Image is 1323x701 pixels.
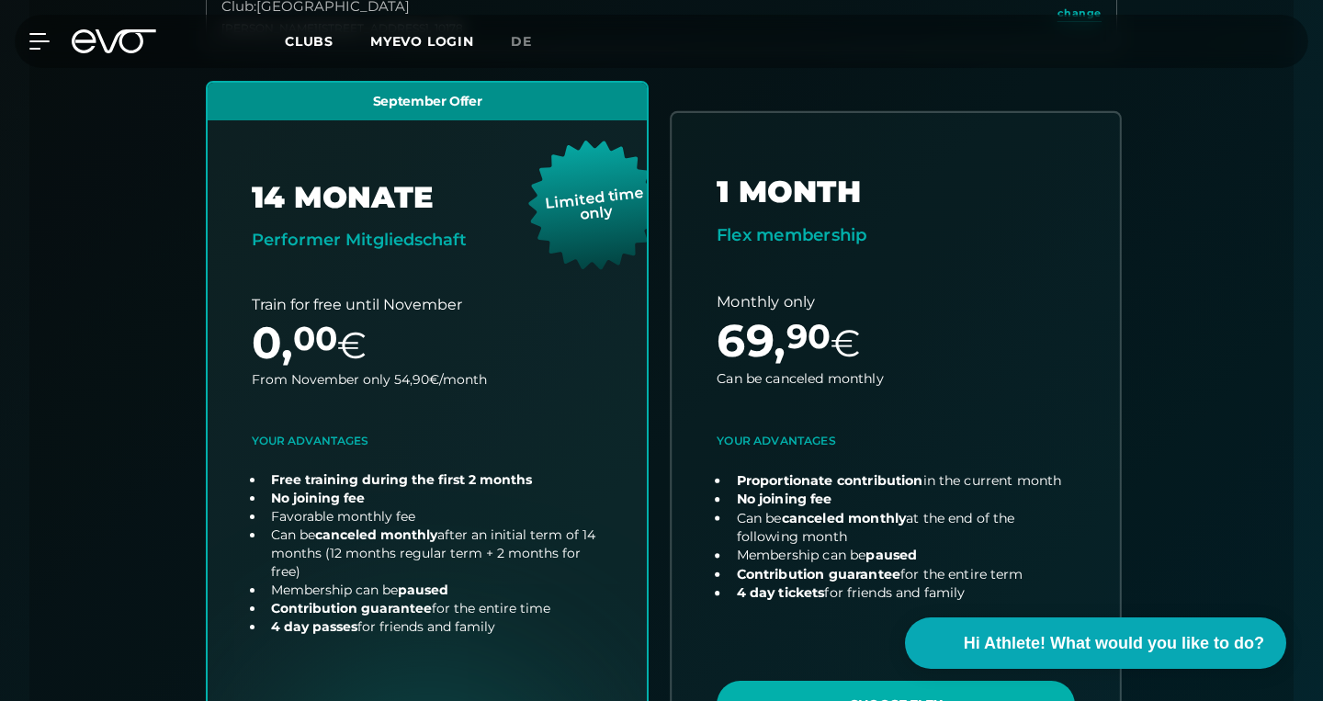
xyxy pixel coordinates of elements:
[905,617,1286,669] button: Hi Athlete! What would you like to do?
[285,33,334,50] span: Clubs
[285,32,370,50] a: Clubs
[964,631,1264,656] span: Hi Athlete! What would you like to do?
[511,31,554,52] a: de
[370,33,474,50] a: MYEVO LOGIN
[511,33,532,50] span: de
